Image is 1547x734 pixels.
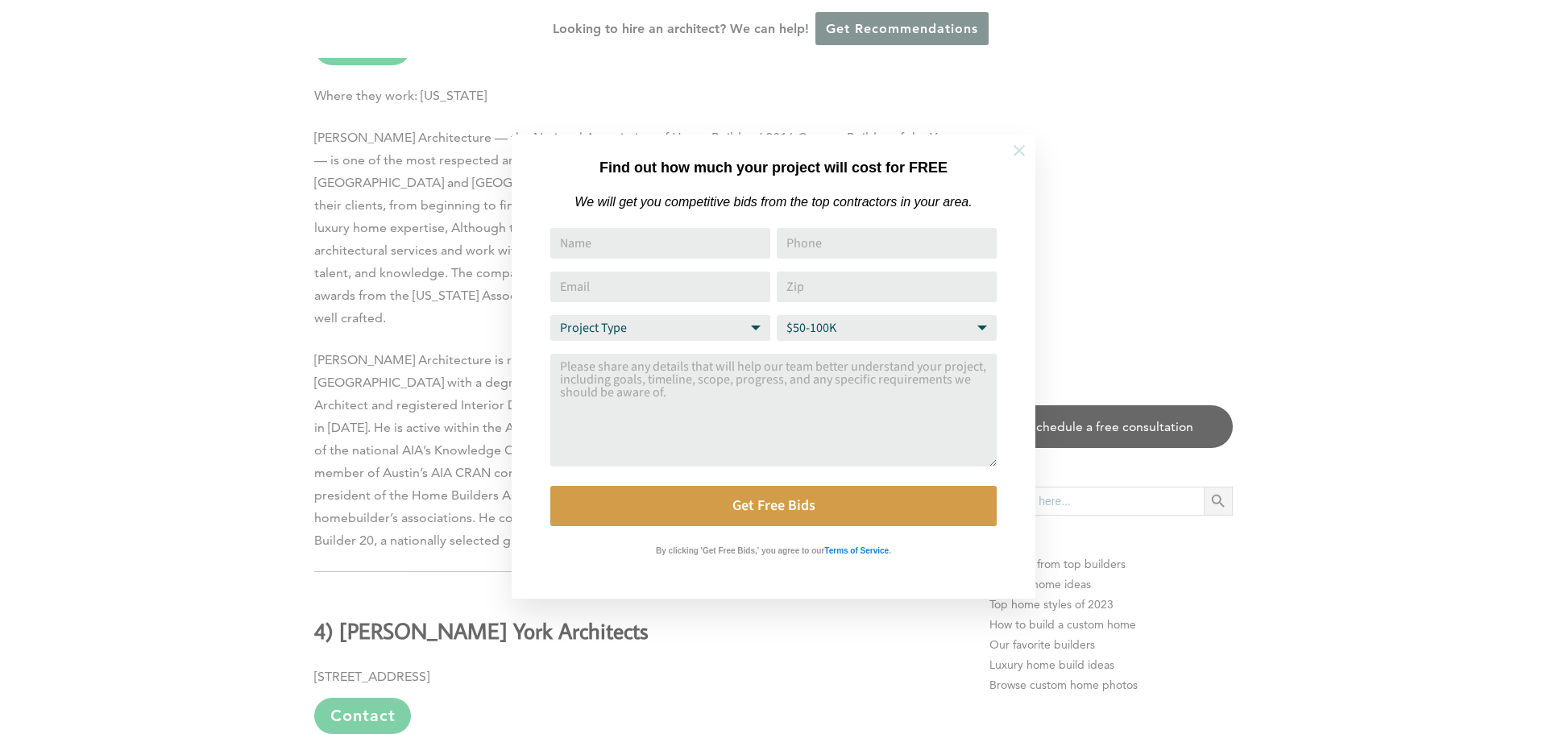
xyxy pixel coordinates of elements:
[550,354,997,467] textarea: Comment or Message
[991,122,1047,179] button: Close
[889,546,891,555] strong: .
[574,195,972,209] em: We will get you competitive bids from the top contractors in your area.
[599,160,948,176] strong: Find out how much your project will cost for FREE
[824,546,889,555] strong: Terms of Service
[777,272,997,302] input: Zip
[656,546,824,555] strong: By clicking 'Get Free Bids,' you agree to our
[777,228,997,259] input: Phone
[777,315,997,341] select: Budget Range
[550,228,770,259] input: Name
[550,272,770,302] input: Email Address
[550,486,997,526] button: Get Free Bids
[824,542,889,556] a: Terms of Service
[550,315,770,341] select: Project Type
